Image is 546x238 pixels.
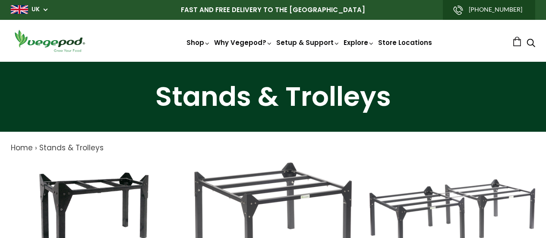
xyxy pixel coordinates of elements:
a: Store Locations [378,38,432,47]
img: Vegepod [11,29,88,53]
a: Stands & Trolleys [39,143,104,153]
a: Setup & Support [276,38,340,47]
img: gb_large.png [11,5,28,14]
a: Why Vegepod? [214,38,273,47]
a: Home [11,143,33,153]
a: Search [527,39,535,48]
span: › [35,143,37,153]
h1: Stands & Trolleys [11,83,535,110]
a: Shop [186,38,211,47]
nav: breadcrumbs [11,143,535,154]
a: UK [32,5,40,14]
a: Explore [344,38,375,47]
